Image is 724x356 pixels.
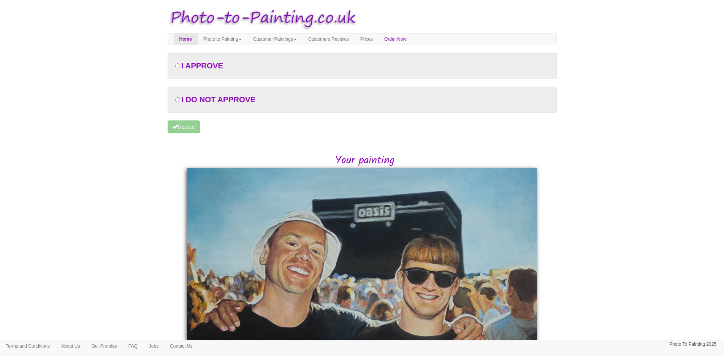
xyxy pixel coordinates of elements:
a: Customers Reviews [303,33,355,45]
span: I APPROVE [181,62,223,70]
a: FAQ [123,340,143,352]
a: Customer Paintings [247,33,303,45]
a: Our Promise [86,340,122,352]
span: I DO NOT APPROVE [181,95,255,104]
a: Photo to Painting [198,33,247,45]
a: Order Now! [379,33,413,45]
a: Contact Us [164,340,198,352]
a: Prices [355,33,379,45]
p: Photo To Painting 2025 [669,340,716,348]
a: Jobs [143,340,164,352]
h2: Your painting [173,155,557,167]
img: Photo to Painting [164,4,358,33]
a: About Us [55,340,86,352]
a: Home [174,33,198,45]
